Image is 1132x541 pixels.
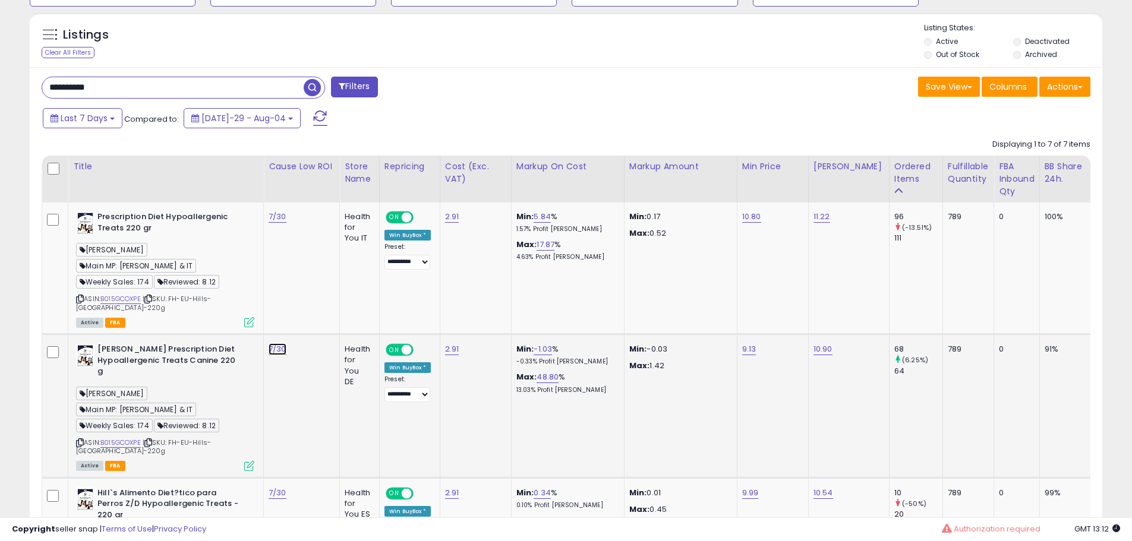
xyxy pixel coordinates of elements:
[412,345,431,355] span: OFF
[331,77,377,97] button: Filters
[76,211,94,235] img: 41u+YVPpdTL._SL40_.jpg
[629,343,647,355] strong: Min:
[894,160,938,185] div: Ordered Items
[516,239,615,261] div: %
[76,419,153,432] span: Weekly Sales: 174
[76,438,211,455] span: | SKU: FH-EU-Hills-[GEOGRAPHIC_DATA]-220g
[1045,160,1088,185] div: BB Share 24h.
[894,488,942,498] div: 10
[387,213,402,223] span: ON
[516,239,537,250] b: Max:
[511,156,624,203] th: The percentage added to the cost of goods (COGS) that forms the calculator for Min & Max prices.
[516,487,534,498] b: Min:
[516,371,537,382] b: Max:
[384,362,431,373] div: Win BuyBox *
[742,211,761,223] a: 10.80
[73,160,258,173] div: Title
[902,223,932,232] small: (-13.51%)
[813,343,833,355] a: 10.90
[516,211,534,222] b: Min:
[999,160,1035,198] div: FBA inbound Qty
[43,108,122,128] button: Last 7 Days
[201,112,286,124] span: [DATE]-29 - Aug-04
[516,501,615,510] p: 0.10% Profit [PERSON_NAME]
[992,139,1090,150] div: Displaying 1 to 7 of 7 items
[534,487,551,499] a: 0.34
[516,344,615,366] div: %
[537,371,559,383] a: 48.80
[894,366,942,377] div: 64
[105,461,125,471] span: FBA
[999,211,1030,222] div: 0
[269,160,335,173] div: Cause Low ROI
[534,211,551,223] a: 5.84
[100,438,141,448] a: B015GCOXPE
[516,225,615,233] p: 1.57% Profit [PERSON_NAME]
[742,160,803,173] div: Min Price
[742,487,759,499] a: 9.99
[445,211,459,223] a: 2.91
[124,113,179,125] span: Compared to:
[629,344,728,355] p: -0.03
[999,344,1030,355] div: 0
[948,344,985,355] div: 789
[516,488,615,510] div: %
[989,81,1027,93] span: Columns
[629,488,728,498] p: 0.01
[76,294,211,312] span: | SKU: FH-EU-Hills-[GEOGRAPHIC_DATA]-220g
[629,228,728,239] p: 0.52
[516,357,615,366] p: -0.33% Profit [PERSON_NAME]
[982,77,1038,97] button: Columns
[948,160,989,185] div: Fulfillable Quantity
[345,488,370,520] div: Health for You ES
[412,488,431,498] span: OFF
[516,372,615,394] div: %
[894,211,942,222] div: 96
[76,461,103,471] span: All listings currently available for purchase on Amazon
[902,499,926,508] small: (-50%)
[924,23,1102,34] p: Listing States:
[1025,49,1057,59] label: Archived
[936,36,958,46] label: Active
[384,160,435,173] div: Repricing
[384,243,431,270] div: Preset:
[742,343,756,355] a: 9.13
[154,419,219,432] span: Reviewed: 8.12
[97,211,242,236] b: Prescription Diet Hypoallergenic Treats 220 gr
[384,375,431,402] div: Preset:
[894,233,942,243] div: 111
[537,239,554,251] a: 17.87
[76,275,153,289] span: Weekly Sales: 174
[76,344,254,470] div: ASIN:
[1074,523,1120,534] span: 2025-08-12 13:12 GMT
[269,487,286,499] a: 7/30
[1045,344,1084,355] div: 91%
[894,344,942,355] div: 68
[76,318,103,328] span: All listings currently available for purchase on Amazon
[629,160,732,173] div: Markup Amount
[269,211,286,223] a: 7/30
[629,211,647,222] strong: Min:
[105,318,125,328] span: FBA
[813,160,884,173] div: [PERSON_NAME]
[629,227,650,239] strong: Max:
[629,487,647,498] strong: Min:
[516,160,619,173] div: Markup on Cost
[516,253,615,261] p: 4.63% Profit [PERSON_NAME]
[813,211,830,223] a: 11.22
[76,387,147,400] span: [PERSON_NAME]
[76,259,196,273] span: Main MP: [PERSON_NAME] & IT
[445,343,459,355] a: 2.91
[629,360,728,371] p: 1.42
[345,160,374,185] div: Store Name
[629,504,728,515] p: 0.45
[1045,488,1084,498] div: 99%
[154,275,219,289] span: Reviewed: 8.12
[345,211,370,244] div: Health for You IT
[629,360,650,371] strong: Max:
[1025,36,1070,46] label: Deactivated
[948,488,985,498] div: 789
[1039,77,1090,97] button: Actions
[97,344,242,380] b: [PERSON_NAME] Prescription Diet Hypoallergenic Treats Canine 220 g
[813,487,833,499] a: 10.54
